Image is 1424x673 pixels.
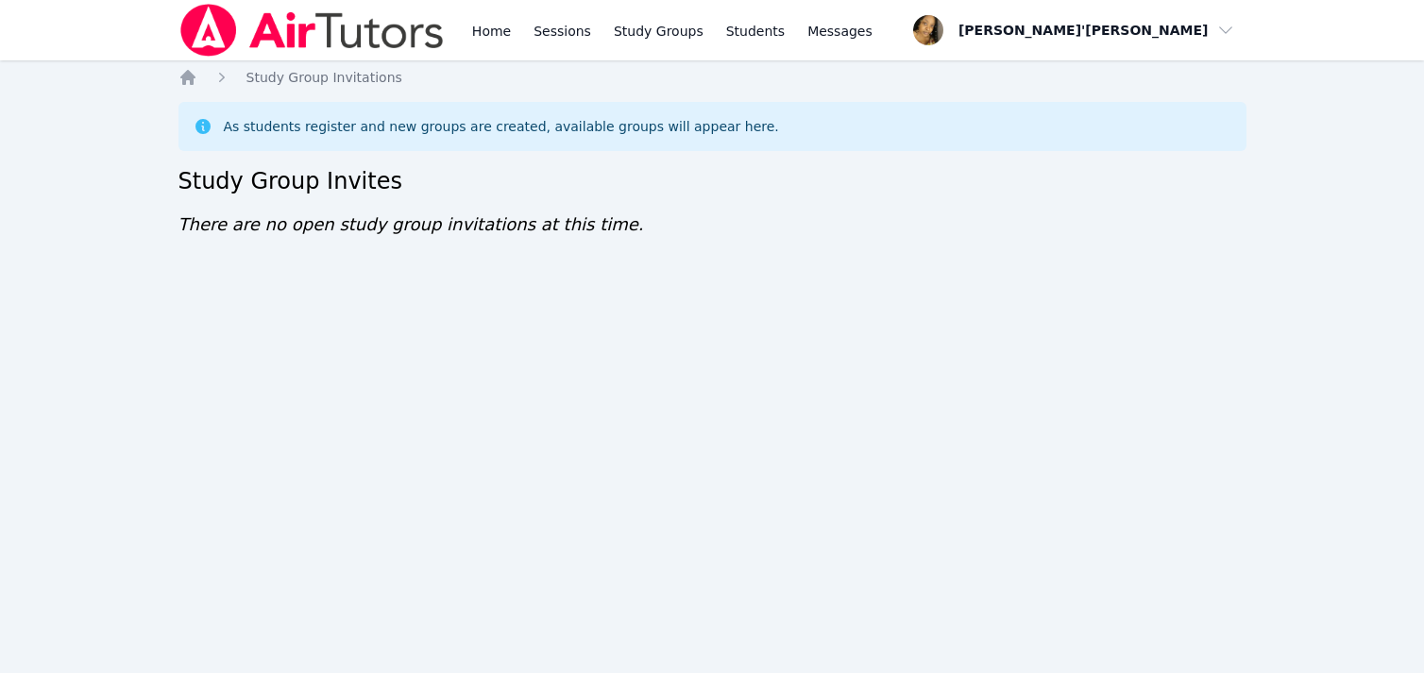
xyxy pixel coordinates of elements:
[178,4,446,57] img: Air Tutors
[246,68,402,87] a: Study Group Invitations
[178,214,644,234] span: There are no open study group invitations at this time.
[246,70,402,85] span: Study Group Invitations
[178,68,1246,87] nav: Breadcrumb
[224,117,779,136] div: As students register and new groups are created, available groups will appear here.
[178,166,1246,196] h2: Study Group Invites
[807,22,873,41] span: Messages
